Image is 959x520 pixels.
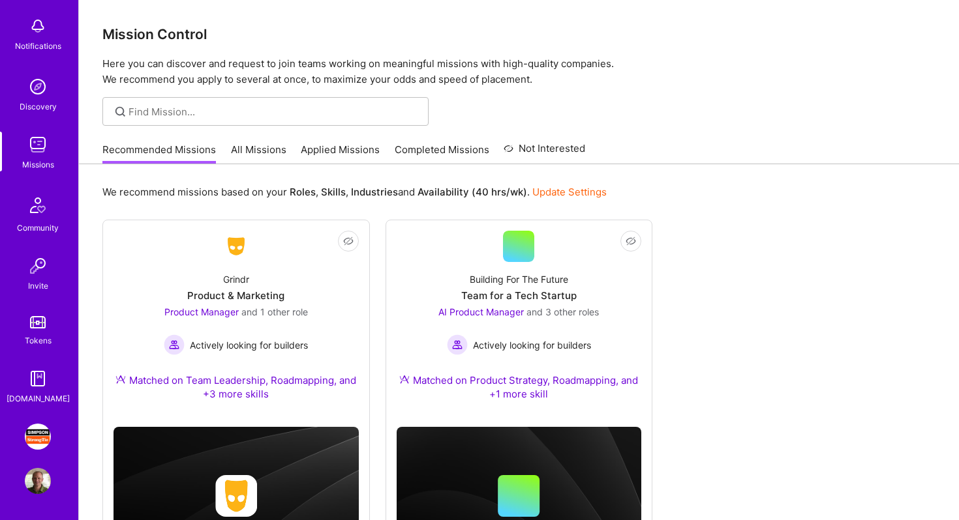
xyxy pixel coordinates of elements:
[15,39,61,53] div: Notifications
[28,279,48,293] div: Invite
[290,186,316,198] b: Roles
[187,289,284,302] div: Product & Marketing
[241,306,308,317] span: and 1 other role
[164,306,239,317] span: Product Manager
[351,186,398,198] b: Industries
[22,158,54,171] div: Missions
[25,74,51,100] img: discovery
[25,334,52,347] div: Tokens
[129,105,419,119] input: Find Mission...
[25,468,51,494] img: User Avatar
[397,231,642,416] a: Building For The FutureTeam for a Tech StartupAI Product Manager and 3 other rolesActively lookin...
[17,221,59,235] div: Community
[114,373,359,401] div: Matched on Team Leadership, Roadmapping, and +3 more skills
[114,231,359,416] a: Company LogoGrindrProduct & MarketingProduct Manager and 1 other roleActively looking for builder...
[30,316,46,328] img: tokens
[231,143,286,164] a: All Missions
[22,424,54,450] a: Simpson Strong-Tie: General Design
[113,104,128,119] i: icon SearchGrey
[25,253,51,279] img: Invite
[221,235,252,258] img: Company Logo
[321,186,346,198] b: Skills
[461,289,577,302] div: Team for a Tech Startup
[223,272,249,286] div: Grindr
[301,143,380,164] a: Applied Missions
[25,366,51,392] img: guide book
[164,334,185,355] img: Actively looking for builders
[418,186,527,198] b: Availability (40 hrs/wk)
[397,373,642,401] div: Matched on Product Strategy, Roadmapping, and +1 more skill
[102,56,936,87] p: Here you can discover and request to join teams working on meaningful missions with high-quality ...
[190,338,308,352] span: Actively looking for builders
[20,100,57,113] div: Discovery
[7,392,70,405] div: [DOMAIN_NAME]
[25,13,51,39] img: bell
[399,374,410,384] img: Ateam Purple Icon
[102,185,607,199] p: We recommend missions based on your , , and .
[626,236,636,246] i: icon EyeClosed
[395,143,489,164] a: Completed Missions
[473,338,591,352] span: Actively looking for builders
[102,143,216,164] a: Recommended Missions
[438,306,524,317] span: AI Product Manager
[22,190,53,221] img: Community
[532,186,607,198] a: Update Settings
[447,334,468,355] img: Actively looking for builders
[22,468,54,494] a: User Avatar
[115,374,126,384] img: Ateam Purple Icon
[102,26,936,42] h3: Mission Control
[25,132,51,158] img: teamwork
[504,141,585,164] a: Not Interested
[215,475,257,517] img: Company logo
[343,236,354,246] i: icon EyeClosed
[526,306,599,317] span: and 3 other roles
[25,424,51,450] img: Simpson Strong-Tie: General Design
[470,272,568,286] div: Building For The Future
